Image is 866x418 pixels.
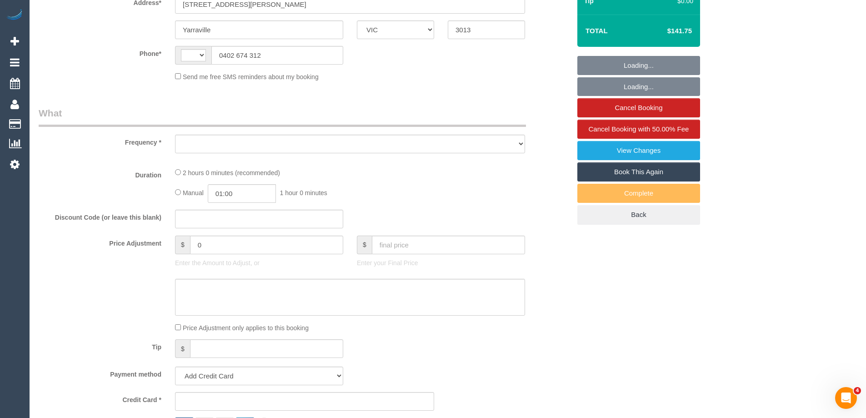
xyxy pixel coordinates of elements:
p: Enter the Amount to Adjust, or [175,258,343,267]
span: Cancel Booking with 50.00% Fee [589,125,689,133]
span: 4 [854,387,861,394]
label: Phone* [32,46,168,58]
h4: $141.75 [640,27,692,35]
span: $ [175,339,190,358]
label: Frequency * [32,135,168,147]
span: Price Adjustment only applies to this booking [183,324,309,332]
input: Post Code* [448,20,525,39]
input: Suburb* [175,20,343,39]
span: 2 hours 0 minutes (recommended) [183,169,280,176]
span: 1 hour 0 minutes [280,189,327,196]
label: Duration [32,167,168,180]
a: Book This Again [577,162,700,181]
label: Payment method [32,367,168,379]
label: Price Adjustment [32,236,168,248]
label: Tip [32,339,168,352]
p: Enter your Final Price [357,258,525,267]
input: final price [372,236,525,254]
a: Back [577,205,700,224]
span: Send me free SMS reminders about my booking [183,73,319,81]
legend: What [39,106,526,127]
label: Discount Code (or leave this blank) [32,210,168,222]
strong: Total [586,27,608,35]
iframe: Secure card payment input frame [183,398,426,406]
label: Credit Card * [32,392,168,404]
input: Phone* [211,46,343,65]
span: $ [175,236,190,254]
a: Cancel Booking with 50.00% Fee [577,120,700,139]
img: Automaid Logo [5,9,24,22]
iframe: Intercom live chat [835,387,857,409]
a: View Changes [577,141,700,160]
a: Cancel Booking [577,98,700,117]
span: $ [357,236,372,254]
span: Manual [183,189,204,196]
